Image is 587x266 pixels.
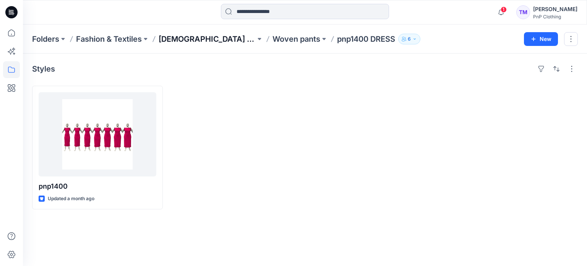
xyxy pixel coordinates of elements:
div: [PERSON_NAME] [533,5,577,14]
span: 1 [501,7,507,13]
div: TM [516,5,530,19]
div: PnP Clothing [533,14,577,20]
button: New [524,32,558,46]
p: pnp1400 [39,181,156,192]
a: Woven pants [272,34,320,44]
a: Folders [32,34,59,44]
a: Fashion & Textiles [76,34,142,44]
p: 6 [408,35,411,43]
p: pnp1400 DRESS [337,34,395,44]
p: Updated a month ago [48,195,94,203]
a: [DEMOGRAPHIC_DATA] Outerwear [159,34,256,44]
h4: Styles [32,64,55,73]
a: pnp1400 [39,92,156,176]
button: 6 [398,34,420,44]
